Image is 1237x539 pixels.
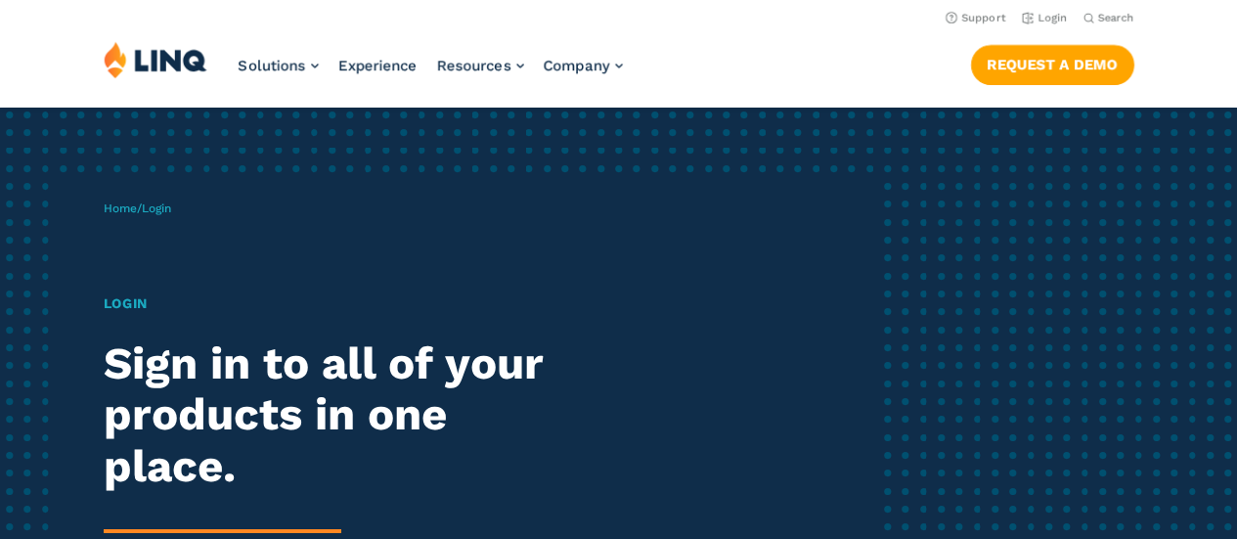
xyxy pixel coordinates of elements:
a: Request a Demo [971,45,1134,84]
a: Solutions [239,57,319,74]
a: Home [104,202,137,215]
span: / [104,202,171,215]
span: Solutions [239,57,306,74]
span: Company [544,57,610,74]
a: Support [946,12,1006,24]
a: Login [1022,12,1068,24]
a: Experience [338,57,418,74]
nav: Button Navigation [971,41,1134,84]
button: Open Search Bar [1083,11,1134,25]
a: Company [544,57,623,74]
span: Resources [437,57,511,74]
nav: Primary Navigation [239,41,623,106]
span: Search [1098,12,1134,24]
span: Login [142,202,171,215]
img: LINQ | K‑12 Software [104,41,207,78]
h1: Login [104,293,580,314]
h2: Sign in to all of your products in one place. [104,338,580,493]
a: Resources [437,57,524,74]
